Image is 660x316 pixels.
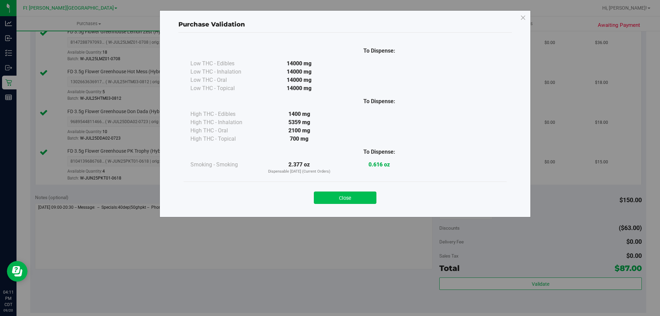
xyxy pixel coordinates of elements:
[259,76,339,84] div: 14000 mg
[339,148,419,156] div: To Dispense:
[259,135,339,143] div: 700 mg
[339,97,419,106] div: To Dispense:
[190,84,259,92] div: Low THC - Topical
[190,118,259,127] div: High THC - Inhalation
[259,127,339,135] div: 2100 mg
[190,135,259,143] div: High THC - Topical
[190,68,259,76] div: Low THC - Inhalation
[190,76,259,84] div: Low THC - Oral
[368,161,390,168] strong: 0.616 oz
[314,192,376,204] button: Close
[178,21,245,28] span: Purchase Validation
[190,59,259,68] div: Low THC - Edibles
[339,47,419,55] div: To Dispense:
[259,161,339,175] div: 2.377 oz
[259,169,339,175] p: Dispensable [DATE] (Current Orders)
[7,261,27,282] iframe: Resource center
[259,59,339,68] div: 14000 mg
[259,68,339,76] div: 14000 mg
[259,110,339,118] div: 1400 mg
[259,84,339,92] div: 14000 mg
[190,110,259,118] div: High THC - Edibles
[190,127,259,135] div: High THC - Oral
[259,118,339,127] div: 5359 mg
[190,161,259,169] div: Smoking - Smoking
